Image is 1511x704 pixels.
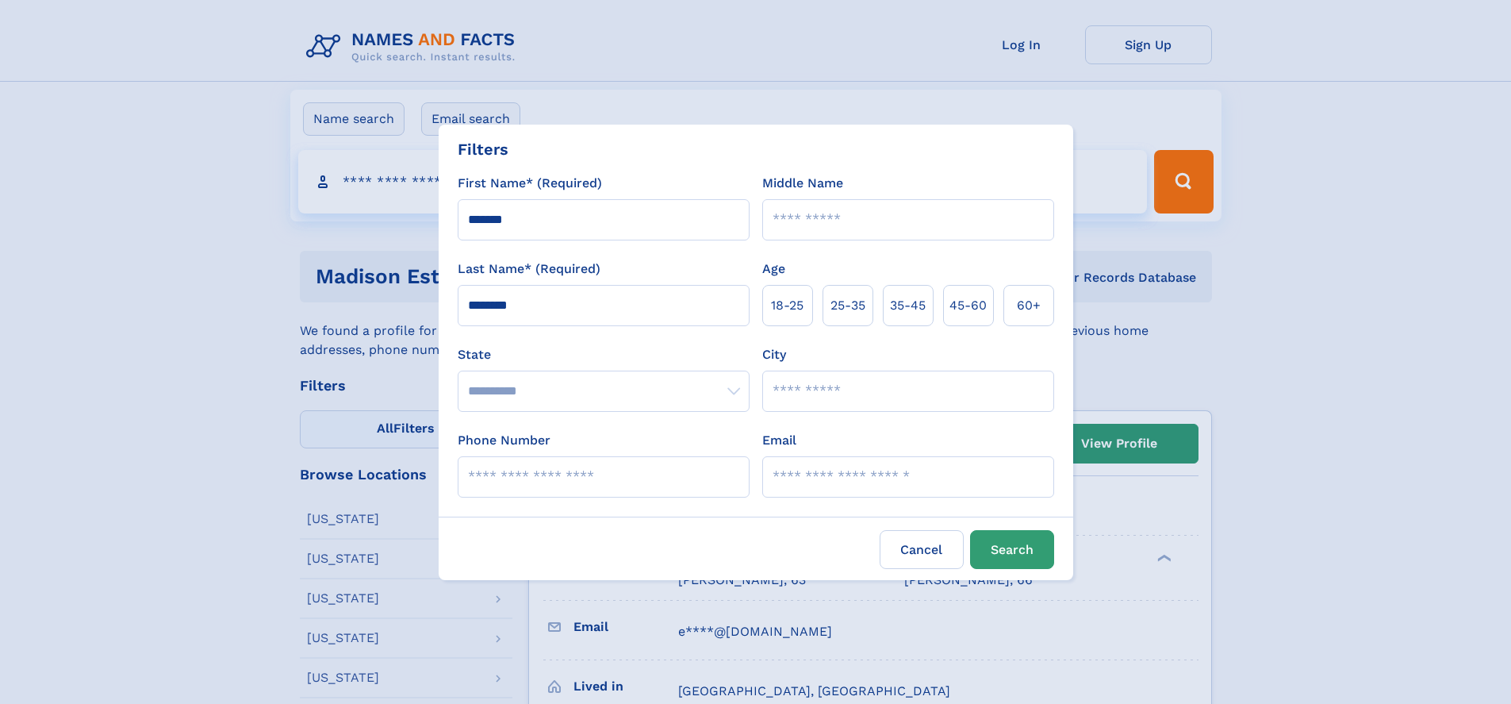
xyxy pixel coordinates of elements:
[880,530,964,569] label: Cancel
[762,431,796,450] label: Email
[762,345,786,364] label: City
[970,530,1054,569] button: Search
[949,296,987,315] span: 45‑60
[458,260,600,279] label: Last Name* (Required)
[890,296,926,315] span: 35‑45
[830,296,865,315] span: 25‑35
[458,137,508,161] div: Filters
[762,260,785,279] label: Age
[458,174,602,193] label: First Name* (Required)
[762,174,843,193] label: Middle Name
[458,345,750,364] label: State
[458,431,550,450] label: Phone Number
[1017,296,1041,315] span: 60+
[771,296,803,315] span: 18‑25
